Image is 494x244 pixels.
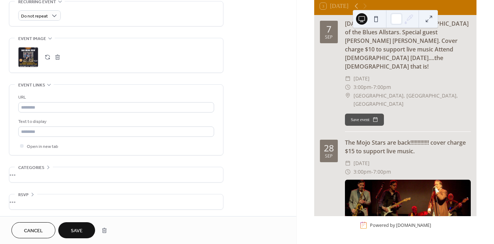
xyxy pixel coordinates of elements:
button: Save [58,222,95,238]
span: - [371,83,373,91]
span: [GEOGRAPHIC_DATA], [GEOGRAPHIC_DATA], [GEOGRAPHIC_DATA] [354,91,471,109]
div: Powered by [370,222,431,228]
span: Event links [18,81,45,89]
button: Cancel [11,222,55,238]
div: Sep [325,35,333,40]
div: ​ [345,91,351,100]
div: URL [18,94,213,101]
div: 28 [324,144,334,153]
div: ••• [9,194,223,209]
div: ••• [9,167,223,182]
div: ; [18,47,38,67]
span: 7:00pm [373,168,391,176]
span: 7:00pm [373,83,391,91]
div: ​ [345,168,351,176]
div: ​ [345,74,351,83]
span: Open in new tab [27,143,58,150]
div: [DATE] Blues with the [DEMOGRAPHIC_DATA] of the Blues Allstars. Special guest [PERSON_NAME] [PERS... [345,19,471,71]
span: Cancel [24,227,43,235]
div: Sep [325,154,333,159]
div: Text to display [18,118,213,125]
span: - [371,168,373,176]
span: [DATE] [354,159,370,168]
div: 7 [326,25,331,34]
span: Do not repeat [21,12,48,20]
div: ​ [345,83,351,91]
span: [DATE] [354,74,370,83]
span: 3:00pm [354,83,371,91]
span: Categories [18,164,44,171]
span: RSVP [18,191,29,199]
button: Save event [345,114,384,126]
span: Save [71,227,83,235]
span: 3:00pm [354,168,371,176]
a: [DOMAIN_NAME] [396,222,431,228]
div: The Mojo Stars are back!!!!!!!!!!!!! cover charge $15 to support live music. [345,138,471,155]
span: Event image [18,35,46,43]
div: ​ [345,159,351,168]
